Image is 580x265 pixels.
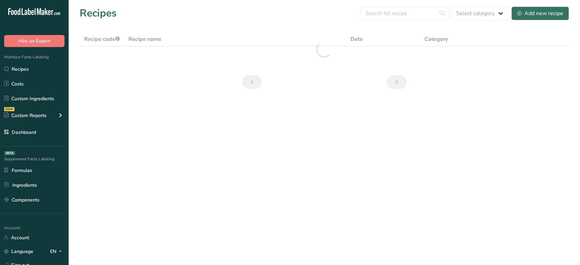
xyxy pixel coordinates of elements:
a: Language [4,245,33,257]
div: Custom Reports [4,112,47,119]
a: Previous page [242,75,262,89]
div: BETA [4,151,15,155]
button: Hire an Expert [4,35,65,47]
a: Next page [387,75,407,89]
h1: Recipes [80,5,117,21]
div: Add new recipe [517,9,563,18]
input: Search for recipe [361,7,449,20]
div: NEW [4,107,14,111]
div: EN [50,247,65,256]
button: Add new recipe [511,7,569,20]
